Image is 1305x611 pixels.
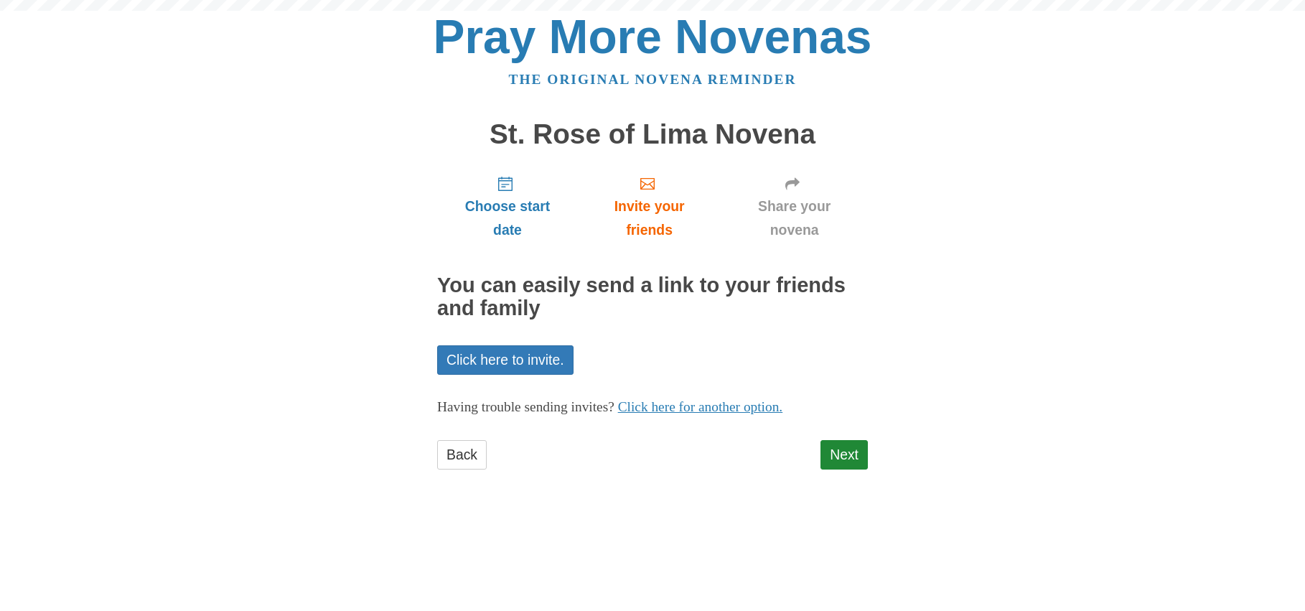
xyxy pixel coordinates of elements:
[437,274,868,320] h2: You can easily send a link to your friends and family
[578,164,721,249] a: Invite your friends
[618,399,783,414] a: Click here for another option.
[437,164,578,249] a: Choose start date
[735,195,853,242] span: Share your novena
[509,72,797,87] a: The original novena reminder
[437,399,614,414] span: Having trouble sending invites?
[820,440,868,470] a: Next
[437,440,487,470] a: Back
[721,164,868,249] a: Share your novena
[437,345,574,375] a: Click here to invite.
[592,195,706,242] span: Invite your friends
[437,119,868,150] h1: St. Rose of Lima Novena
[434,10,872,63] a: Pray More Novenas
[452,195,563,242] span: Choose start date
